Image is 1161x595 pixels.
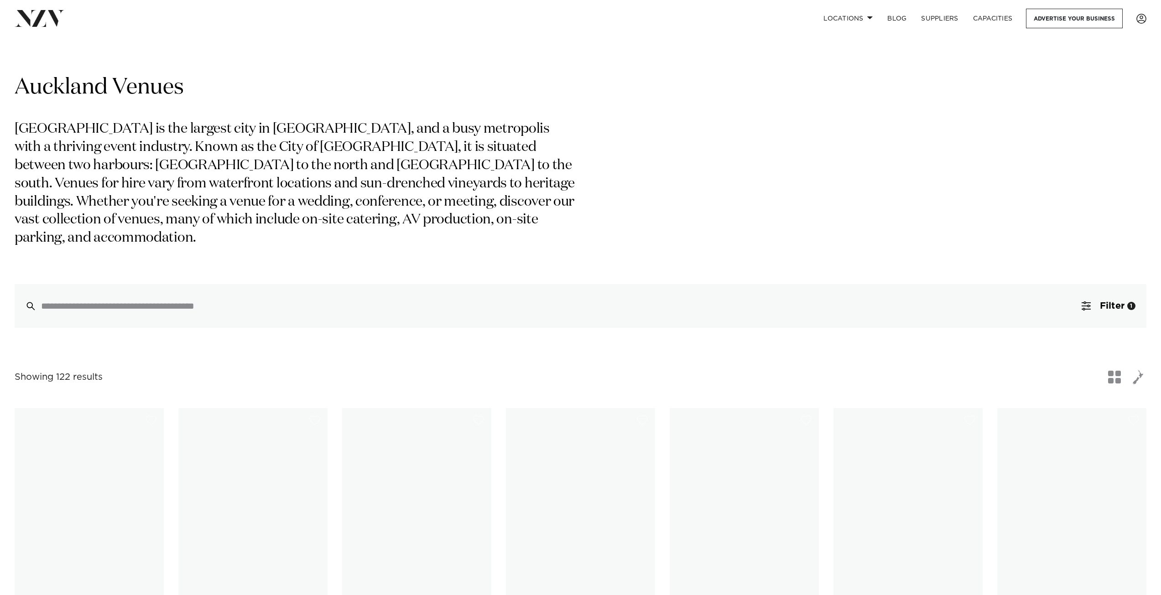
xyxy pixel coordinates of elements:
a: Capacities [966,9,1020,28]
div: Showing 122 results [15,370,103,384]
button: Filter1 [1071,284,1146,328]
a: BLOG [880,9,914,28]
h1: Auckland Venues [15,73,1146,102]
img: nzv-logo.png [15,10,64,26]
div: 1 [1127,302,1135,310]
a: Locations [816,9,880,28]
a: Advertise your business [1026,9,1123,28]
p: [GEOGRAPHIC_DATA] is the largest city in [GEOGRAPHIC_DATA], and a busy metropolis with a thriving... [15,120,578,248]
a: SUPPLIERS [914,9,965,28]
span: Filter [1100,301,1125,310]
